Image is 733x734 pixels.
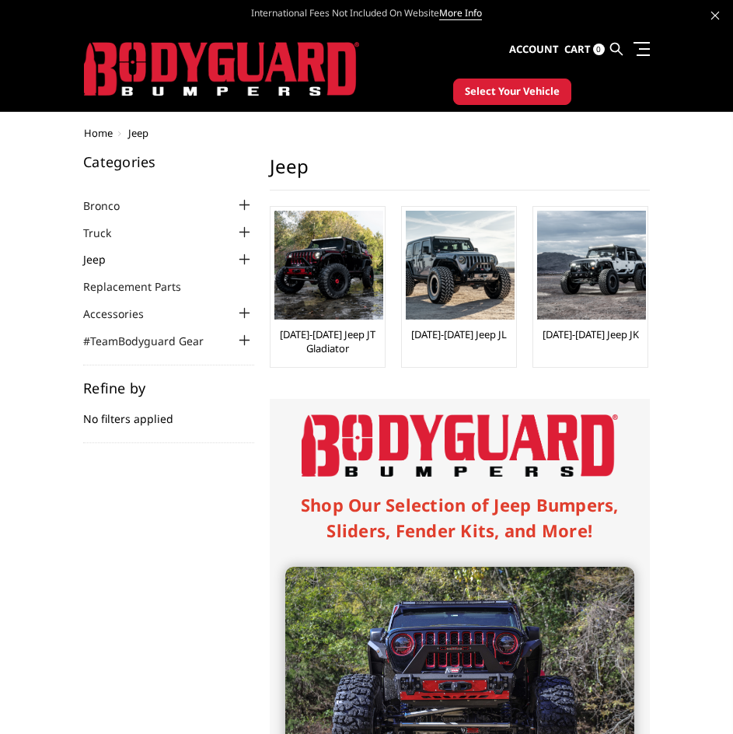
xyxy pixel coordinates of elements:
[302,414,618,477] img: Bodyguard Bumpers Logo
[564,42,591,56] span: Cart
[593,44,605,55] span: 0
[509,42,559,56] span: Account
[274,327,381,355] a: [DATE]-[DATE] Jeep JT Gladiator
[453,79,571,105] button: Select Your Vehicle
[439,6,482,20] a: More Info
[509,29,559,71] a: Account
[83,381,254,443] div: No filters applied
[83,155,254,169] h5: Categories
[564,29,605,71] a: Cart 0
[83,278,201,295] a: Replacement Parts
[83,306,163,322] a: Accessories
[84,42,359,96] img: BODYGUARD BUMPERS
[84,126,113,140] a: Home
[128,126,148,140] span: Jeep
[83,333,223,349] a: #TeamBodyguard Gear
[83,381,254,395] h5: Refine by
[83,251,125,267] a: Jeep
[411,327,507,341] a: [DATE]-[DATE] Jeep JL
[83,197,139,214] a: Bronco
[285,492,634,544] h1: Shop Our Selection of Jeep Bumpers, Sliders, Fender Kits, and More!
[270,155,650,190] h1: Jeep
[543,327,639,341] a: [DATE]-[DATE] Jeep JK
[83,225,131,241] a: Truck
[465,84,560,100] span: Select Your Vehicle
[655,659,733,734] iframe: Chat Widget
